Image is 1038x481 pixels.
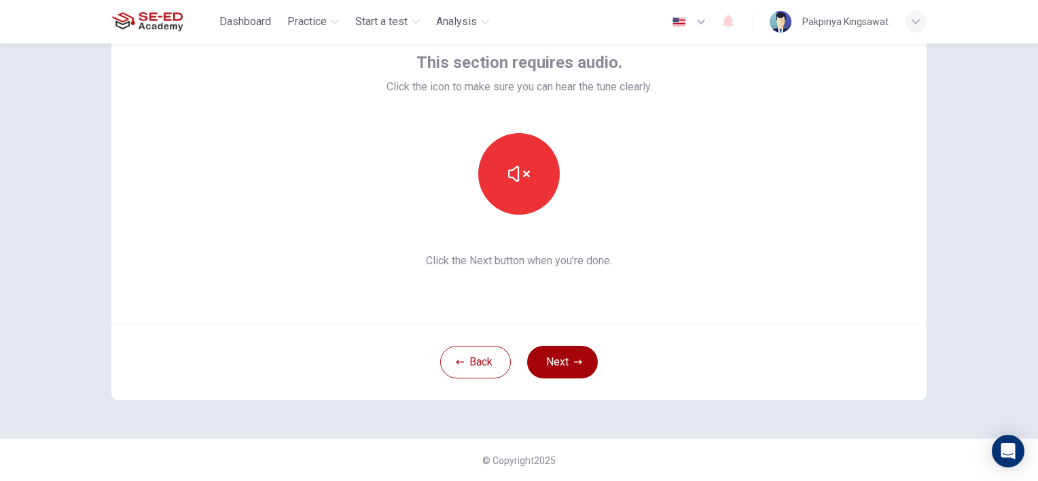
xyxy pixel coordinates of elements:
[431,10,495,34] button: Analysis
[440,346,511,378] button: Back
[670,17,687,27] img: en
[350,10,425,34] button: Start a test
[802,14,889,30] div: Pakpinya Kingsawat
[992,435,1024,467] div: Open Intercom Messenger
[482,455,556,466] span: © Copyright 2025
[387,79,652,95] span: Click the icon to make sure you can hear the tune clearly.
[287,14,327,30] span: Practice
[436,14,477,30] span: Analysis
[770,11,791,33] img: Profile picture
[387,253,652,269] span: Click the Next button when you’re done.
[111,8,214,35] a: SE-ED Academy logo
[219,14,271,30] span: Dashboard
[527,346,598,378] button: Next
[214,10,276,34] button: Dashboard
[282,10,344,34] button: Practice
[355,14,408,30] span: Start a test
[416,52,622,73] span: This section requires audio.
[111,8,183,35] img: SE-ED Academy logo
